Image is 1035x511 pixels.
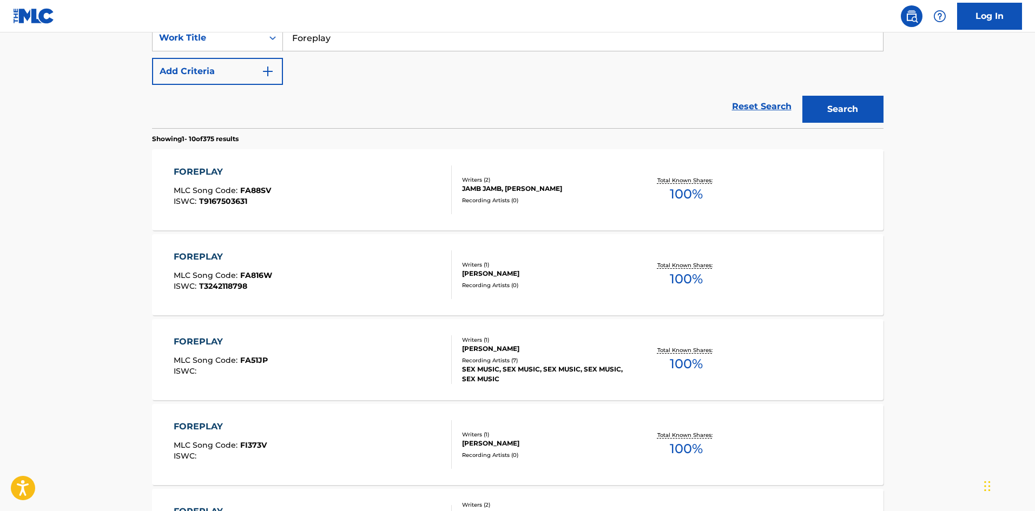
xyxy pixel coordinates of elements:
[462,269,625,278] div: [PERSON_NAME]
[174,366,199,376] span: ISWC :
[174,335,268,348] div: FOREPLAY
[905,10,918,23] img: search
[670,184,703,204] span: 100 %
[152,404,884,485] a: FOREPLAYMLC Song Code:FI373VISWC:Writers (1)[PERSON_NAME]Recording Artists (0)Total Known Shares:...
[984,470,991,502] div: Drag
[462,344,625,354] div: [PERSON_NAME]
[152,58,283,85] button: Add Criteria
[901,5,922,27] a: Public Search
[462,176,625,184] div: Writers ( 2 )
[174,270,240,280] span: MLC Song Code :
[929,5,951,27] div: Help
[174,250,272,263] div: FOREPLAY
[174,281,199,291] span: ISWC :
[261,65,274,78] img: 9d2ae6d4665cec9f34b9.svg
[957,3,1022,30] a: Log In
[462,451,625,459] div: Recording Artists ( 0 )
[174,185,240,195] span: MLC Song Code :
[152,319,884,400] a: FOREPLAYMLC Song Code:FA51JPISWC:Writers (1)[PERSON_NAME]Recording Artists (7)SEX MUSIC, SEX MUSI...
[981,459,1035,511] iframe: Chat Widget
[199,196,247,206] span: T9167503631
[462,196,625,204] div: Recording Artists ( 0 )
[802,96,884,123] button: Search
[152,149,884,230] a: FOREPLAYMLC Song Code:FA88SVISWC:T9167503631Writers (2)JAMB JAMB, [PERSON_NAME]Recording Artists ...
[462,430,625,439] div: Writers ( 1 )
[670,439,703,459] span: 100 %
[199,281,247,291] span: T3242118798
[933,10,946,23] img: help
[670,354,703,374] span: 100 %
[174,451,199,461] span: ISWC :
[462,336,625,344] div: Writers ( 1 )
[462,184,625,194] div: JAMB JAMB, [PERSON_NAME]
[670,269,703,289] span: 100 %
[174,196,199,206] span: ISWC :
[657,346,715,354] p: Total Known Shares:
[174,165,271,178] div: FOREPLAY
[240,355,268,365] span: FA51JP
[462,356,625,364] div: Recording Artists ( 7 )
[462,439,625,448] div: [PERSON_NAME]
[152,234,884,315] a: FOREPLAYMLC Song Code:FA816WISWC:T3242118798Writers (1)[PERSON_NAME]Recording Artists (0)Total Kn...
[174,420,267,433] div: FOREPLAY
[462,501,625,509] div: Writers ( 2 )
[152,24,884,128] form: Search Form
[657,176,715,184] p: Total Known Shares:
[152,134,239,144] p: Showing 1 - 10 of 375 results
[240,440,267,450] span: FI373V
[462,281,625,289] div: Recording Artists ( 0 )
[657,261,715,269] p: Total Known Shares:
[727,95,797,118] a: Reset Search
[657,431,715,439] p: Total Known Shares:
[174,355,240,365] span: MLC Song Code :
[174,440,240,450] span: MLC Song Code :
[159,31,256,44] div: Work Title
[13,8,55,24] img: MLC Logo
[240,185,271,195] span: FA88SV
[462,364,625,384] div: SEX MUSIC, SEX MUSIC, SEX MUSIC, SEX MUSIC, SEX MUSIC
[462,261,625,269] div: Writers ( 1 )
[240,270,272,280] span: FA816W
